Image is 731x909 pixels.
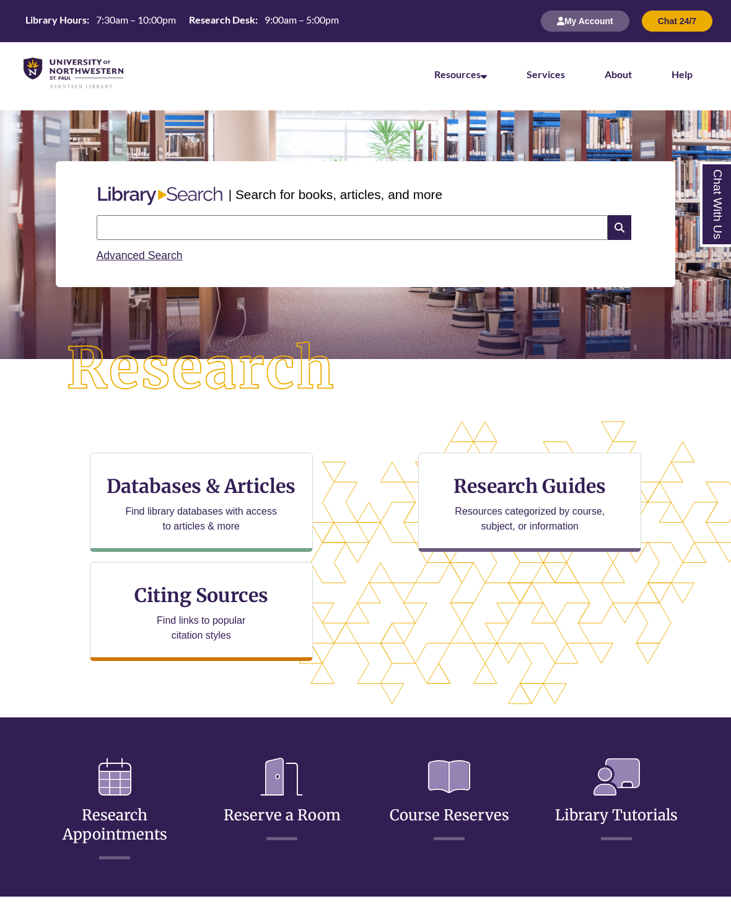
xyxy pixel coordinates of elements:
a: Library Tutorials [555,776,678,825]
p: | Search for books, articles, and more [229,185,442,204]
a: Services [527,68,565,80]
a: Databases & Articles Find library databases with access to articles & more [90,453,313,552]
p: Resources categorized by course, subject, or information [449,504,611,534]
th: Library Hours: [20,13,91,27]
a: Course Reserves [390,776,509,825]
a: Hours Today [20,13,344,30]
span: 7:30am – 10:00pm [96,14,176,25]
a: Research Appointments [63,776,167,844]
img: Research [37,312,365,427]
span: 9:00am – 5:00pm [265,14,339,25]
a: Research Guides Resources categorized by course, subject, or information [418,453,641,552]
img: Libary Search [92,182,229,210]
h3: Databases & Articles [100,474,302,498]
p: Find links to popular citation styles [141,613,261,643]
button: My Account [541,11,629,32]
img: UNWSP Library Logo [24,58,123,89]
button: Chat 24/7 [642,11,712,32]
p: Find library databases with access to articles & more [120,504,282,534]
a: Citing Sources Find links to popular citation styles [90,562,313,661]
h3: Citing Sources [126,583,277,607]
a: Reserve a Room [224,776,341,825]
a: Help [672,68,693,80]
a: Chat 24/7 [642,16,712,26]
table: Hours Today [20,13,344,29]
a: My Account [541,16,629,26]
a: About [605,68,632,80]
h3: Research Guides [429,474,631,498]
i: Search [608,215,631,240]
th: Research Desk: [184,13,260,27]
a: Resources [434,68,487,80]
a: Advanced Search [97,249,183,262]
